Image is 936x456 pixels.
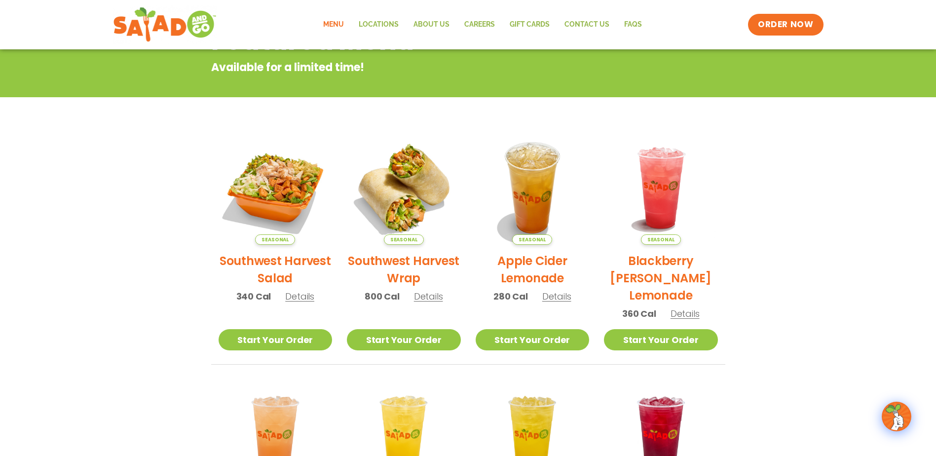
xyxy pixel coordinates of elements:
h2: Southwest Harvest Wrap [347,252,461,287]
a: Start Your Order [476,329,590,350]
span: Details [285,290,314,303]
a: ORDER NOW [748,14,823,36]
p: Available for a limited time! [211,59,646,76]
img: Product photo for Southwest Harvest Salad [219,131,333,245]
span: 340 Cal [236,290,271,303]
span: 280 Cal [493,290,528,303]
a: Careers [457,13,502,36]
a: FAQs [617,13,649,36]
span: Seasonal [641,234,681,245]
a: Contact Us [557,13,617,36]
img: new-SAG-logo-768×292 [113,5,217,44]
img: Product photo for Blackberry Bramble Lemonade [604,131,718,245]
span: 800 Cal [365,290,400,303]
a: About Us [406,13,457,36]
span: Seasonal [255,234,295,245]
span: Seasonal [512,234,552,245]
a: Menu [316,13,351,36]
span: Details [542,290,571,303]
a: Start Your Order [347,329,461,350]
h2: Southwest Harvest Salad [219,252,333,287]
img: wpChatIcon [883,403,910,430]
span: Seasonal [384,234,424,245]
span: 360 Cal [622,307,656,320]
img: Product photo for Apple Cider Lemonade [476,131,590,245]
span: Details [414,290,443,303]
img: Product photo for Southwest Harvest Wrap [347,131,461,245]
span: Details [671,307,700,320]
h2: Blackberry [PERSON_NAME] Lemonade [604,252,718,304]
span: ORDER NOW [758,19,813,31]
nav: Menu [316,13,649,36]
a: GIFT CARDS [502,13,557,36]
a: Start Your Order [219,329,333,350]
h2: Apple Cider Lemonade [476,252,590,287]
a: Locations [351,13,406,36]
a: Start Your Order [604,329,718,350]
